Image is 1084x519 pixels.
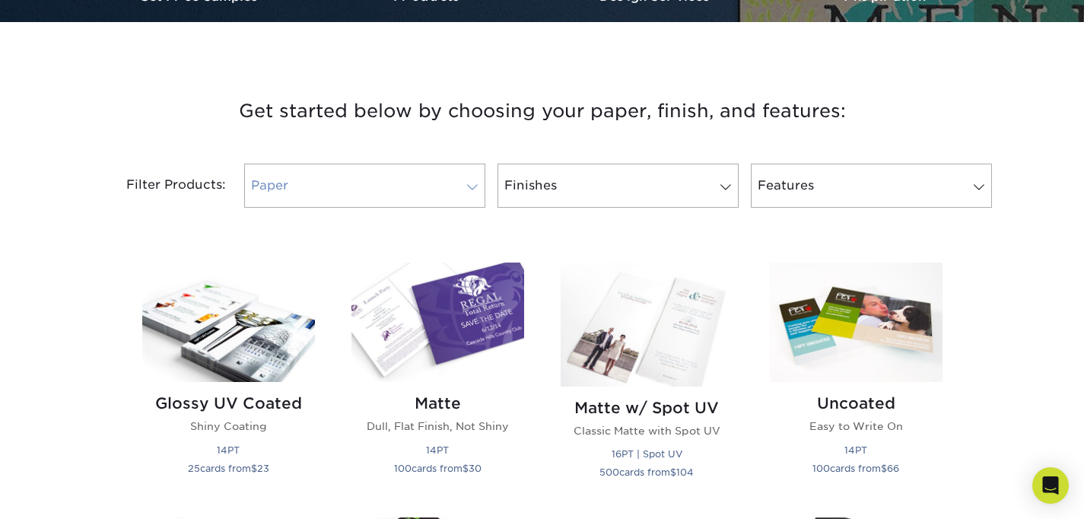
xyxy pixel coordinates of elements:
[812,463,830,474] span: 100
[670,466,676,478] span: $
[188,463,269,474] small: cards from
[770,419,943,434] p: Easy to Write On
[244,164,485,208] a: Paper
[394,463,482,474] small: cards from
[751,164,992,208] a: Features
[770,263,943,382] img: Uncoated Postcards
[1032,467,1069,504] div: Open Intercom Messenger
[676,466,694,478] span: 104
[351,419,524,434] p: Dull, Flat Finish, Not Shiny
[561,423,733,438] p: Classic Matte with Spot UV
[188,463,200,474] span: 25
[561,263,733,499] a: Matte w/ Spot UV Postcards Matte w/ Spot UV Classic Matte with Spot UV 16PT | Spot UV 500cards fr...
[217,444,240,456] small: 14PT
[770,263,943,499] a: Uncoated Postcards Uncoated Easy to Write On 14PT 100cards from$66
[351,394,524,412] h2: Matte
[86,164,238,208] div: Filter Products:
[351,263,524,499] a: Matte Postcards Matte Dull, Flat Finish, Not Shiny 14PT 100cards from$30
[770,394,943,412] h2: Uncoated
[142,263,315,382] img: Glossy UV Coated Postcards
[497,164,739,208] a: Finishes
[612,448,682,460] small: 16PT | Spot UV
[887,463,899,474] span: 66
[142,419,315,434] p: Shiny Coating
[351,263,524,382] img: Matte Postcards
[142,263,315,499] a: Glossy UV Coated Postcards Glossy UV Coated Shiny Coating 14PT 25cards from$23
[599,466,694,478] small: cards from
[844,444,867,456] small: 14PT
[561,263,733,386] img: Matte w/ Spot UV Postcards
[142,394,315,412] h2: Glossy UV Coated
[426,444,449,456] small: 14PT
[881,463,887,474] span: $
[394,463,412,474] span: 100
[599,466,619,478] span: 500
[251,463,257,474] span: $
[257,463,269,474] span: 23
[97,77,987,145] h3: Get started below by choosing your paper, finish, and features:
[463,463,469,474] span: $
[561,399,733,417] h2: Matte w/ Spot UV
[469,463,482,474] span: 30
[812,463,899,474] small: cards from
